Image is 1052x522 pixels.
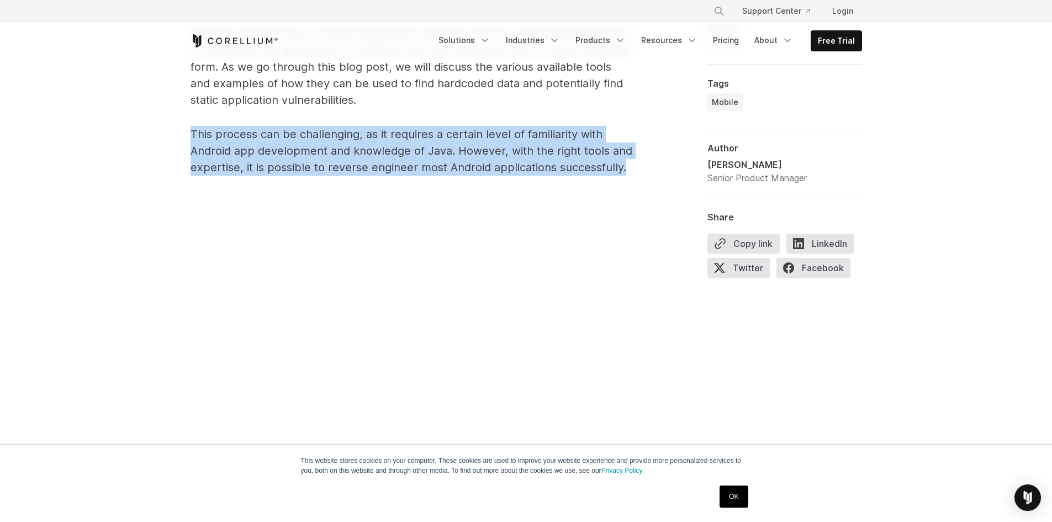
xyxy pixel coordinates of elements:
p: This website stores cookies on your computer. These cookies are used to improve your website expe... [301,456,752,476]
a: Support Center [733,1,819,21]
a: Pricing [706,30,746,50]
a: Privacy Policy. [601,467,644,474]
a: Industries [499,30,567,50]
span: LinkedIn [786,234,854,254]
div: Author [707,143,862,154]
div: Tags [707,78,862,89]
button: Copy link [707,234,780,254]
p: This process can be challenging, as it requires a certain level of familiarity with Android app d... [191,126,632,176]
a: Free Trial [811,31,861,51]
a: Login [823,1,862,21]
div: Navigation Menu [432,30,862,51]
p: Reverse engineering an Android application typically involves using specialized tools to decompil... [191,25,632,108]
div: Open Intercom Messenger [1014,484,1041,511]
a: Corellium Home [191,34,278,48]
span: Twitter [707,258,770,278]
a: Twitter [707,258,776,282]
a: OK [720,486,748,508]
a: Products [569,30,632,50]
button: Search [709,1,729,21]
a: About [748,30,800,50]
a: Resources [635,30,704,50]
span: Facebook [776,258,850,278]
div: Navigation Menu [700,1,862,21]
div: Senior Product Manager [707,171,807,184]
span: Mobile [712,97,738,108]
a: LinkedIn [786,234,860,258]
a: Facebook [776,258,857,282]
a: Solutions [432,30,497,50]
div: Share [707,212,862,223]
a: Mobile [707,93,743,111]
iframe: HubSpot Video [191,193,632,442]
div: [PERSON_NAME] [707,158,807,171]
